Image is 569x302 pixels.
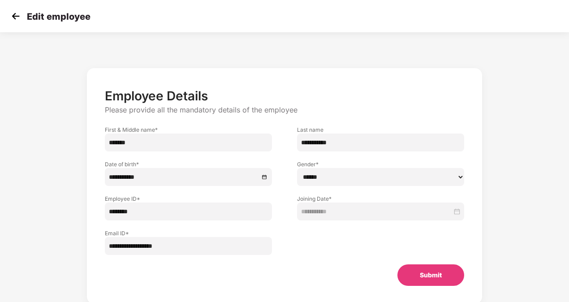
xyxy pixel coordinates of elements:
p: Please provide all the mandatory details of the employee [105,105,464,115]
label: Last name [297,126,464,134]
img: svg+xml;base64,PHN2ZyB4bWxucz0iaHR0cDovL3d3dy53My5vcmcvMjAwMC9zdmciIHdpZHRoPSIzMCIgaGVpZ2h0PSIzMC... [9,9,22,23]
label: Gender [297,160,464,168]
label: Email ID [105,229,272,237]
label: Joining Date [297,195,464,203]
label: First & Middle name [105,126,272,134]
p: Employee Details [105,88,464,104]
label: Employee ID [105,195,272,203]
p: Edit employee [27,11,91,22]
button: Submit [397,264,464,286]
label: Date of birth [105,160,272,168]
